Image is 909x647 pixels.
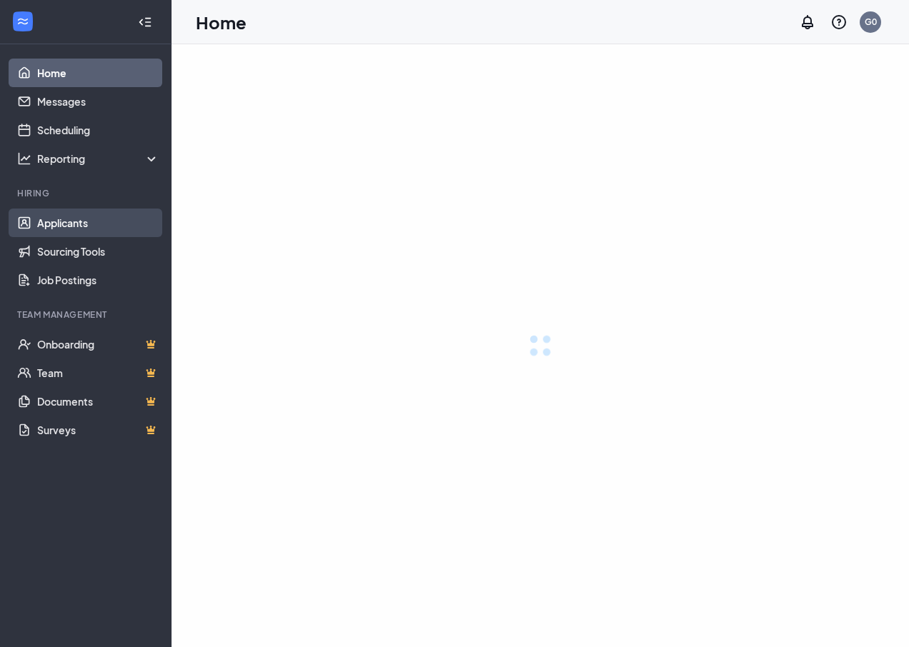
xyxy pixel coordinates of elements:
h1: Home [196,10,247,34]
a: Home [37,59,159,87]
div: Team Management [17,309,157,321]
div: Hiring [17,187,157,199]
svg: Notifications [799,14,816,31]
a: OnboardingCrown [37,330,159,358]
svg: WorkstreamLogo [16,14,30,29]
a: Messages [37,87,159,116]
div: G0 [865,16,877,28]
a: Job Postings [37,266,159,294]
a: Scheduling [37,116,159,144]
a: Sourcing Tools [37,237,159,266]
svg: QuestionInfo [830,14,848,31]
a: TeamCrown [37,358,159,387]
svg: Collapse [138,15,152,29]
div: Reporting [37,151,160,166]
a: SurveysCrown [37,416,159,444]
svg: Analysis [17,151,31,166]
a: DocumentsCrown [37,387,159,416]
a: Applicants [37,209,159,237]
